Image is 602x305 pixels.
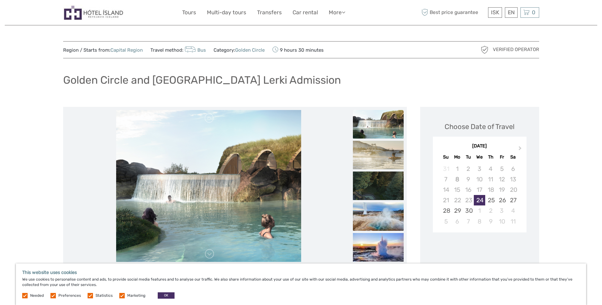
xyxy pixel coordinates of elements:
div: Choose Friday, October 10th, 2025 [496,216,507,227]
span: ISK [491,9,499,16]
div: Choose Saturday, September 27th, 2025 [507,195,519,205]
a: Car rental [293,8,318,17]
div: Choose Thursday, October 9th, 2025 [485,216,496,227]
div: Not available Monday, September 8th, 2025 [452,174,463,185]
h5: This website uses cookies [22,270,580,275]
div: month 2025-09 [435,164,524,227]
span: Verified Operator [493,46,539,53]
a: Capital Region [110,47,143,53]
div: Not available Monday, September 1st, 2025 [452,164,463,174]
div: Choose Monday, September 29th, 2025 [452,205,463,216]
div: Choose Tuesday, September 30th, 2025 [463,205,474,216]
div: Not available Monday, September 15th, 2025 [452,185,463,195]
div: Choose Tuesday, October 7th, 2025 [463,216,474,227]
div: Not available Friday, September 5th, 2025 [496,164,507,174]
div: [DATE] [433,143,526,150]
div: Not available Saturday, September 13th, 2025 [507,174,519,185]
img: verified_operator_grey_128.png [480,45,490,55]
div: Not available Friday, September 12th, 2025 [496,174,507,185]
div: Fr [496,153,507,161]
button: Next Month [516,145,526,155]
div: Choose Wednesday, October 8th, 2025 [474,216,485,227]
div: Choose Saturday, October 11th, 2025 [507,216,519,227]
label: Needed [30,293,44,298]
div: Choose Friday, October 3rd, 2025 [496,205,507,216]
label: Preferences [58,293,81,298]
div: Choose Date of Travel [445,122,514,132]
div: Choose Wednesday, October 1st, 2025 [474,205,485,216]
div: Choose Thursday, October 2nd, 2025 [485,205,496,216]
div: Not available Thursday, September 18th, 2025 [485,185,496,195]
img: 927630b6355c4e72af7bdc9d0b8d1ee6_slider_thumbnail.jpg [353,233,404,262]
label: Statistics [96,293,113,298]
div: Loading... [478,249,482,253]
div: Choose Monday, October 6th, 2025 [452,216,463,227]
div: Th [485,153,496,161]
div: Choose Friday, September 26th, 2025 [496,195,507,205]
a: Transfers [257,8,282,17]
div: Not available Tuesday, September 9th, 2025 [463,174,474,185]
div: Not available Monday, September 22nd, 2025 [452,195,463,205]
div: Choose Thursday, September 25th, 2025 [485,195,496,205]
div: We use cookies to personalise content and ads, to provide social media features and to analyse ou... [16,263,586,305]
div: Choose Sunday, October 5th, 2025 [440,216,452,227]
div: Not available Wednesday, September 17th, 2025 [474,185,485,195]
div: Not available Thursday, September 4th, 2025 [485,164,496,174]
div: Choose Saturday, October 4th, 2025 [507,205,519,216]
img: 550dc492b6c648d6929ee361cc3b15ee_slider_thumbnail.png [353,110,404,139]
a: Multi-day tours [207,8,246,17]
button: Open LiveChat chat widget [73,10,81,17]
div: Choose Wednesday, September 24th, 2025 [474,195,485,205]
img: 7b5366af9bb24450b2ff6c9e42ce1db2_slider_thumbnail.png [353,172,404,200]
div: Not available Saturday, September 6th, 2025 [507,164,519,174]
a: More [329,8,345,17]
div: Not available Tuesday, September 23rd, 2025 [463,195,474,205]
span: Travel method: [150,45,206,54]
div: Tu [463,153,474,161]
div: Mo [452,153,463,161]
img: Hótel Ísland [63,5,124,20]
img: 67821f9b4b87449487899125aa8bf0fd_slider_thumbnail.jpg [353,202,404,231]
div: Not available Friday, September 19th, 2025 [496,185,507,195]
img: 1651982952de49cdbc812de98fa4b182_slider_thumbnail.png [353,141,404,169]
div: Not available Tuesday, September 2nd, 2025 [463,164,474,174]
span: 0 [531,9,536,16]
div: Not available Wednesday, September 3rd, 2025 [474,164,485,174]
button: OK [158,292,175,299]
div: Not available Sunday, September 21st, 2025 [440,195,452,205]
div: Not available Sunday, August 31st, 2025 [440,164,452,174]
h1: Golden Circle and [GEOGRAPHIC_DATA] Lerki Admission [63,74,341,87]
div: Su [440,153,452,161]
p: We're away right now. Please check back later! [9,11,72,16]
span: Category: [214,47,265,54]
span: 9 hours 30 minutes [272,45,324,54]
a: Bus [183,47,206,53]
span: Best price guarantee [420,7,486,18]
div: Choose Sunday, September 28th, 2025 [440,205,452,216]
div: Not available Sunday, September 14th, 2025 [440,185,452,195]
div: We [474,153,485,161]
div: Not available Saturday, September 20th, 2025 [507,185,519,195]
div: Sa [507,153,519,161]
a: Tours [182,8,196,17]
div: Not available Thursday, September 11th, 2025 [485,174,496,185]
div: Not available Sunday, September 7th, 2025 [440,174,452,185]
div: Not available Tuesday, September 16th, 2025 [463,185,474,195]
span: Region / Starts from: [63,47,143,54]
a: Golden Circle [235,47,265,53]
img: 550dc492b6c648d6929ee361cc3b15ee_main_slider.png [116,110,301,262]
div: EN [505,7,518,18]
div: Not available Wednesday, September 10th, 2025 [474,174,485,185]
label: Marketing [127,293,145,298]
